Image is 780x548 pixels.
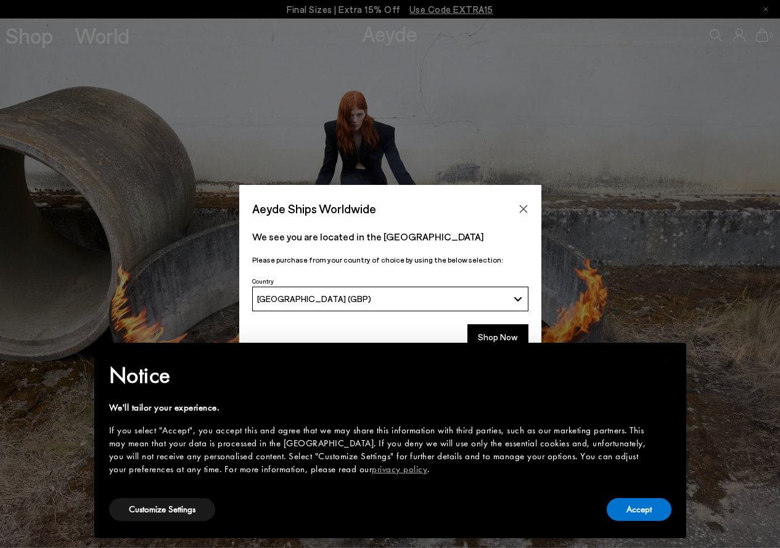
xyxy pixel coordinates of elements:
[252,198,376,219] span: Aeyde Ships Worldwide
[109,401,652,414] div: We'll tailor your experience.
[109,424,652,476] div: If you select "Accept", you accept this and agree that we may share this information with third p...
[652,346,681,376] button: Close this notice
[252,229,528,244] p: We see you are located in the [GEOGRAPHIC_DATA]
[372,463,427,475] a: privacy policy
[257,293,371,304] span: [GEOGRAPHIC_DATA] (GBP)
[514,200,533,218] button: Close
[109,498,215,521] button: Customize Settings
[252,277,274,285] span: Country
[109,359,652,391] h2: Notice
[607,498,671,521] button: Accept
[467,324,528,350] button: Shop Now
[662,351,670,370] span: ×
[252,254,528,266] p: Please purchase from your country of choice by using the below selection:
